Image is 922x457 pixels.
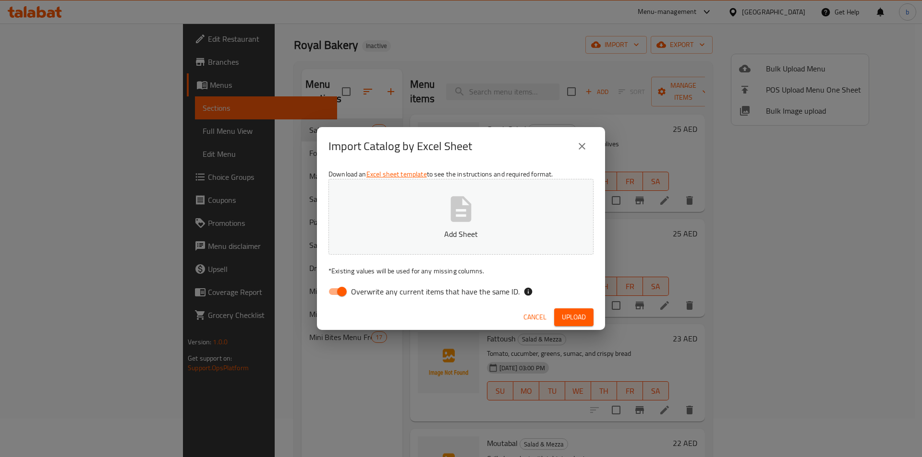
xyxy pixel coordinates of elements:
span: Overwrite any current items that have the same ID. [351,286,520,297]
button: Add Sheet [328,179,594,255]
h2: Import Catalog by Excel Sheet [328,139,472,154]
svg: If the overwrite option isn't selected, then the items that match an existing ID will be ignored ... [523,287,533,296]
button: Upload [554,308,594,326]
p: Add Sheet [343,228,579,240]
span: Upload [562,311,586,323]
span: Cancel [523,311,546,323]
button: close [570,135,594,158]
p: Existing values will be used for any missing columns. [328,266,594,276]
div: Download an to see the instructions and required format. [317,165,605,305]
button: Cancel [520,308,550,326]
a: Excel sheet template [366,168,427,180]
